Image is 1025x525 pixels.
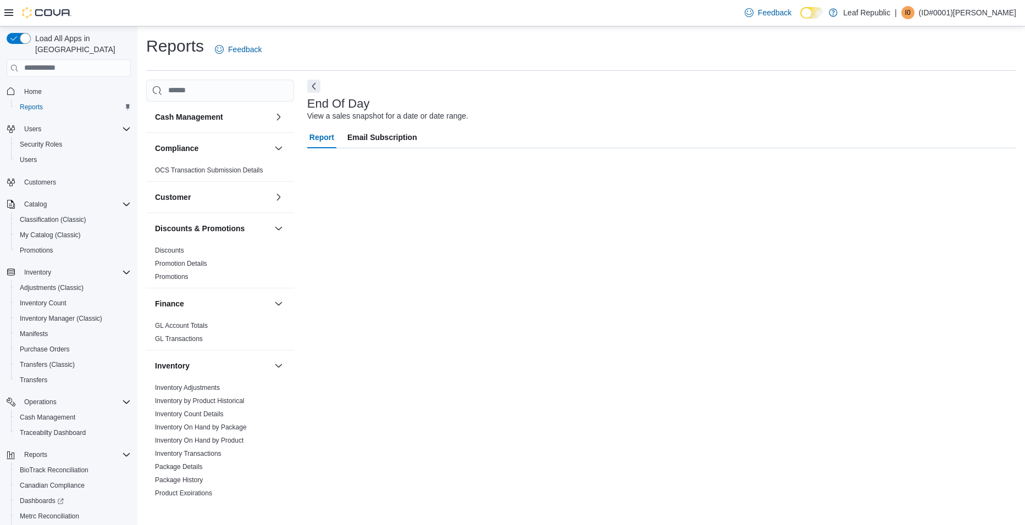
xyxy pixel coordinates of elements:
[307,97,370,110] h3: End Of Day
[20,198,131,211] span: Catalog
[155,489,212,498] span: Product Expirations
[15,281,88,294] a: Adjustments (Classic)
[919,6,1016,19] p: (ID#0001)[PERSON_NAME]
[15,228,85,242] a: My Catalog (Classic)
[15,297,71,310] a: Inventory Count
[146,244,294,288] div: Discounts & Promotions
[20,122,46,136] button: Users
[11,410,135,425] button: Cash Management
[15,138,131,151] span: Security Roles
[15,426,90,439] a: Traceabilty Dashboard
[11,152,135,167] button: Users
[272,110,285,124] button: Cash Management
[15,373,131,387] span: Transfers
[155,476,203,484] a: Package History
[309,126,334,148] span: Report
[307,80,320,93] button: Next
[800,7,823,19] input: Dark Mode
[155,192,191,203] h3: Customer
[11,295,135,311] button: Inventory Count
[15,479,131,492] span: Canadian Compliance
[15,213,131,226] span: Classification (Classic)
[20,512,79,521] span: Metrc Reconciliation
[31,33,131,55] span: Load All Apps in [GEOGRAPHIC_DATA]
[155,423,247,432] span: Inventory On Hand by Package
[15,153,131,166] span: Users
[20,395,61,409] button: Operations
[15,343,74,356] a: Purchase Orders
[24,450,47,459] span: Reports
[15,213,91,226] a: Classification (Classic)
[11,372,135,388] button: Transfers
[15,358,131,371] span: Transfers (Classic)
[155,436,243,445] span: Inventory On Hand by Product
[155,143,198,154] h3: Compliance
[347,126,417,148] span: Email Subscription
[24,398,57,406] span: Operations
[272,191,285,204] button: Customer
[155,462,203,471] span: Package Details
[15,281,131,294] span: Adjustments (Classic)
[24,87,42,96] span: Home
[20,231,81,239] span: My Catalog (Classic)
[2,394,135,410] button: Operations
[20,246,53,255] span: Promotions
[155,260,207,267] a: Promotion Details
[15,510,131,523] span: Metrc Reconciliation
[155,476,203,484] span: Package History
[15,494,68,507] a: Dashboards
[155,143,270,154] button: Compliance
[155,246,184,255] span: Discounts
[15,100,131,114] span: Reports
[20,448,131,461] span: Reports
[11,311,135,326] button: Inventory Manager (Classic)
[11,425,135,440] button: Traceabilty Dashboard
[155,166,263,174] a: OCS Transaction Submission Details
[307,110,468,122] div: View a sales snapshot for a date or date range.
[11,357,135,372] button: Transfers (Classic)
[155,259,207,268] span: Promotion Details
[11,462,135,478] button: BioTrack Reconciliation
[20,395,131,409] span: Operations
[155,396,245,405] span: Inventory by Product Historical
[20,85,46,98] a: Home
[155,298,184,309] h3: Finance
[155,334,203,343] span: GL Transactions
[155,360,190,371] h3: Inventory
[20,103,43,111] span: Reports
[11,342,135,357] button: Purchase Orders
[155,450,221,457] a: Inventory Transactions
[20,448,52,461] button: Reports
[11,478,135,493] button: Canadian Compliance
[24,125,41,133] span: Users
[843,6,890,19] p: Leaf Republic
[155,247,184,254] a: Discounts
[11,280,135,295] button: Adjustments (Classic)
[22,7,71,18] img: Cova
[272,222,285,235] button: Discounts & Promotions
[155,192,270,203] button: Customer
[11,137,135,152] button: Security Roles
[155,360,270,371] button: Inventory
[20,198,51,211] button: Catalog
[20,266,56,279] button: Inventory
[228,44,262,55] span: Feedback
[20,329,48,338] span: Manifests
[15,138,67,151] a: Security Roles
[905,6,911,19] span: I0
[15,312,131,325] span: Inventory Manager (Classic)
[2,447,135,462] button: Reports
[20,496,64,505] span: Dashboards
[155,166,263,175] span: OCS Transaction Submission Details
[155,223,245,234] h3: Discounts & Promotions
[155,489,212,497] a: Product Expirations
[11,212,135,227] button: Classification (Classic)
[15,228,131,242] span: My Catalog (Classic)
[2,83,135,99] button: Home
[155,321,208,330] span: GL Account Totals
[155,449,221,458] span: Inventory Transactions
[155,410,224,418] span: Inventory Count Details
[20,85,131,98] span: Home
[155,223,270,234] button: Discounts & Promotions
[20,175,131,189] span: Customers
